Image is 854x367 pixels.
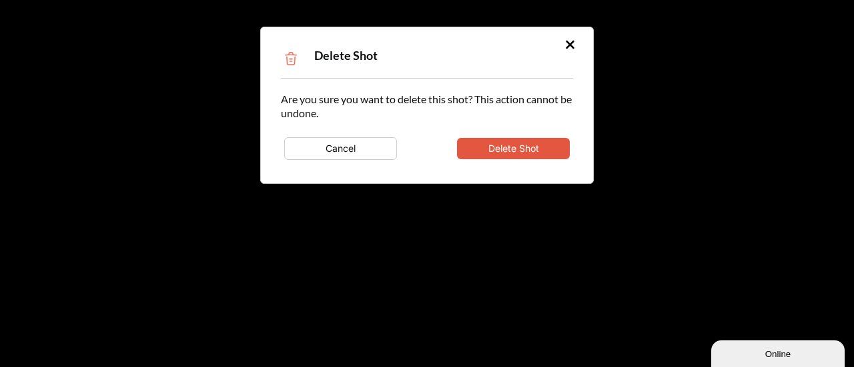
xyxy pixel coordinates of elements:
[457,138,570,159] button: Delete Shot
[281,49,301,69] img: Trash Icon
[711,338,847,367] iframe: chat widget
[314,48,378,63] span: Delete Shot
[284,137,397,160] button: Cancel
[281,92,573,163] div: Are you sure you want to delete this shot? This action cannot be undone.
